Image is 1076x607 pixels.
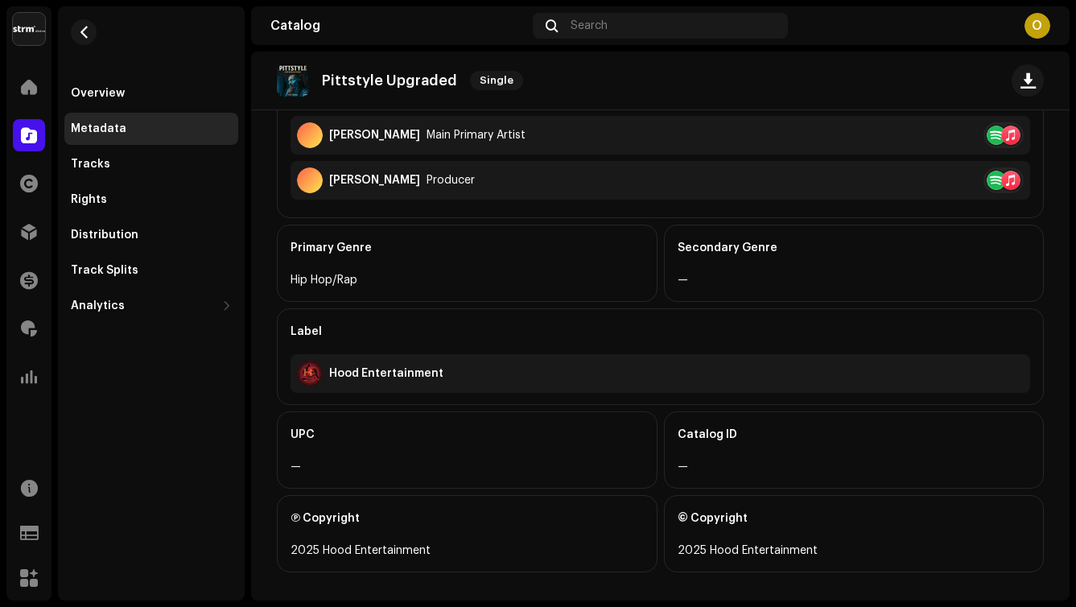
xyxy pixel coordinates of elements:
div: Hip Hop/Rap [291,270,644,290]
div: Main Primary Artist [427,129,526,142]
div: Catalog ID [678,412,1031,457]
div: © Copyright [678,496,1031,541]
div: — [678,457,1031,477]
div: Hood Entertainment [329,367,443,380]
img: ee8836b0-e6ff-4865-b397-5e5737ae3c4f [297,361,323,386]
div: Secondary Genre [678,225,1031,270]
img: 67d25470-4dc6-4cad-81e9-3c527bdd78bd [277,64,309,97]
div: O [1024,13,1050,39]
div: UPC [291,412,644,457]
span: Search [571,19,608,32]
img: 408b884b-546b-4518-8448-1008f9c76b02 [13,13,45,45]
div: [PERSON_NAME] [329,174,420,187]
div: Catalog [270,19,526,32]
div: [PERSON_NAME] [329,129,420,142]
re-m-nav-item: Tracks [64,148,238,180]
re-m-nav-item: Metadata [64,113,238,145]
div: — [291,457,644,477]
re-m-nav-dropdown: Analytics [64,290,238,322]
div: Track Splits [71,264,138,277]
re-m-nav-item: Rights [64,184,238,216]
div: Primary Genre [291,225,644,270]
re-m-nav-item: Distribution [64,219,238,251]
div: Distribution [71,229,138,242]
div: 2025 Hood Entertainment [291,541,644,560]
div: 2025 Hood Entertainment [678,541,1031,560]
span: Single [470,71,523,90]
div: Analytics [71,299,125,312]
re-m-nav-item: Track Splits [64,254,238,287]
re-m-nav-item: Overview [64,77,238,109]
div: Rights [71,193,107,206]
div: Producer [427,174,475,187]
p: Pittstyle Upgraded [322,72,457,89]
div: Metadata [71,122,126,135]
div: Label [291,309,1030,354]
div: Overview [71,87,125,100]
div: Ⓟ Copyright [291,496,644,541]
div: — [678,270,1031,290]
div: Tracks [71,158,110,171]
